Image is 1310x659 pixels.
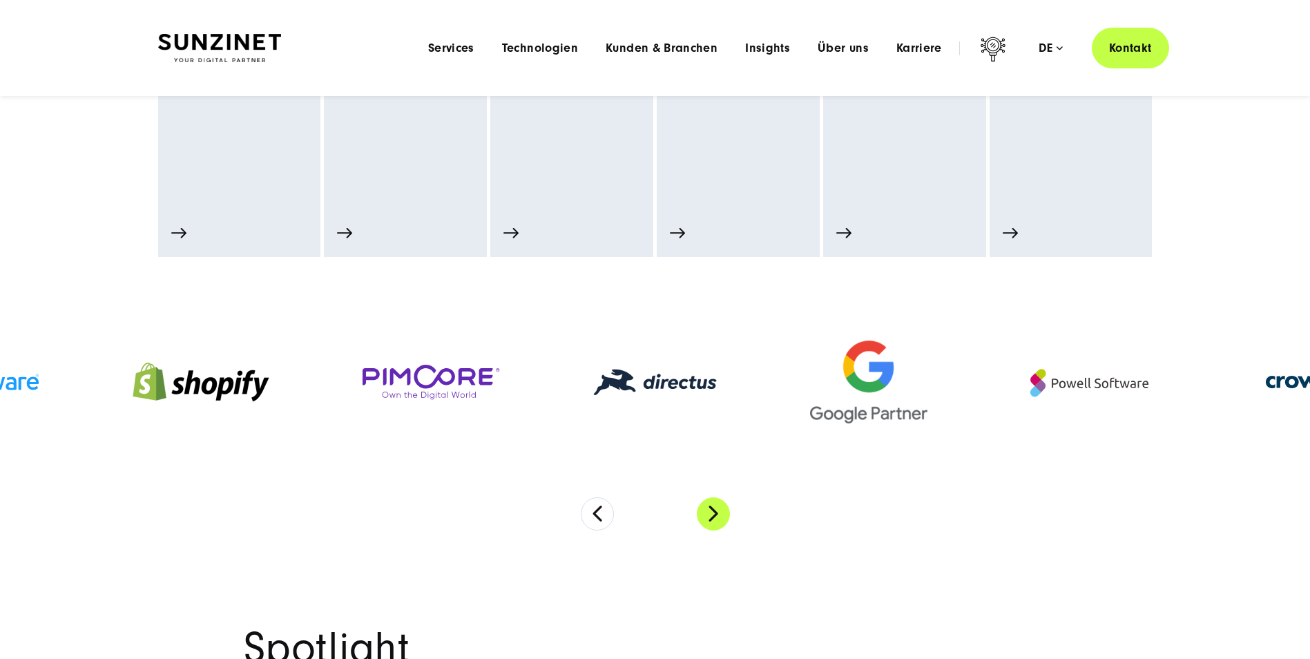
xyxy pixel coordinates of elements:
a: Karriere [896,41,942,55]
img: Directus Partner Agentur - Digitalagentur SUNZINET [593,369,717,396]
a: Services [428,41,474,55]
img: Pimcore Partner Agentur - Digitalagentur SUNZINET [363,365,501,400]
a: Insights [745,41,790,55]
a: Kontakt [1092,28,1169,68]
a: Technologien [502,41,578,55]
img: SUNZINET Full Service Digital Agentur [158,34,281,63]
a: Über uns [818,41,869,55]
a: Kunden & Branchen [606,41,717,55]
img: Powell Partneragentur - Digitalagentur für den Digital Workplace [1020,356,1158,408]
button: Next [697,497,730,531]
img: Shopify Partner Agentur - Digitalagentur SUNZINET [132,345,270,419]
div: de [1039,41,1063,55]
img: Google Partner Agentur - Digitalagentur für Digital Marketing und Strategie SUNZINET [810,341,927,423]
button: Previous [581,497,614,531]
